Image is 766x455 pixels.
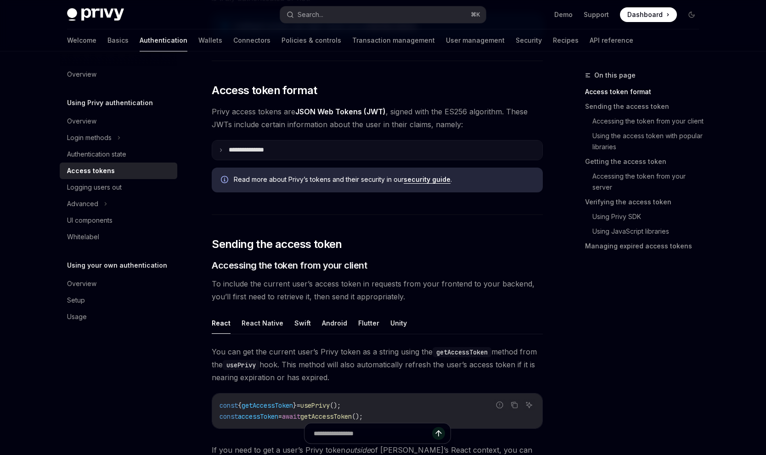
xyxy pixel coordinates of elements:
[404,175,451,184] a: security guide
[592,129,706,154] a: Using the access token with popular libraries
[60,229,177,245] a: Whitelabel
[60,275,177,292] a: Overview
[592,169,706,195] a: Accessing the token from your server
[67,231,99,242] div: Whitelabel
[212,83,317,98] span: Access token format
[322,312,347,334] button: Android
[67,69,96,80] div: Overview
[107,29,129,51] a: Basics
[390,312,407,334] button: Unity
[554,10,573,19] a: Demo
[592,224,706,239] a: Using JavaScript libraries
[300,412,352,421] span: getAccessToken
[67,278,96,289] div: Overview
[60,66,177,83] a: Overview
[684,7,699,22] button: Toggle dark mode
[60,292,177,309] a: Setup
[67,215,113,226] div: UI components
[67,260,167,271] h5: Using your own authentication
[67,198,98,209] div: Advanced
[293,401,297,410] span: }
[585,99,706,114] a: Sending the access token
[590,29,633,51] a: API reference
[282,29,341,51] a: Policies & controls
[282,412,300,421] span: await
[585,239,706,253] a: Managing expired access tokens
[67,311,87,322] div: Usage
[242,401,293,410] span: getAccessToken
[592,209,706,224] a: Using Privy SDK
[592,114,706,129] a: Accessing the token from your client
[67,29,96,51] a: Welcome
[508,399,520,411] button: Copy the contents from the code block
[494,399,506,411] button: Report incorrect code
[352,29,435,51] a: Transaction management
[212,312,231,334] button: React
[594,70,636,81] span: On this page
[233,29,270,51] a: Connectors
[585,84,706,99] a: Access token format
[60,212,177,229] a: UI components
[60,113,177,129] a: Overview
[67,295,85,306] div: Setup
[60,179,177,196] a: Logging users out
[242,312,283,334] button: React Native
[67,132,112,143] div: Login methods
[220,412,238,421] span: const
[523,399,535,411] button: Ask AI
[446,29,505,51] a: User management
[432,427,445,440] button: Send message
[234,175,534,184] span: Read more about Privy’s tokens and their security in our .
[60,309,177,325] a: Usage
[212,345,543,384] span: You can get the current user’s Privy token as a string using the method from the hook. This metho...
[212,277,543,303] span: To include the current user’s access token in requests from your frontend to your backend, you’ll...
[471,11,480,18] span: ⌘ K
[620,7,677,22] a: Dashboard
[295,107,386,117] a: JSON Web Tokens (JWT)
[352,412,363,421] span: ();
[298,9,323,20] div: Search...
[278,412,282,421] span: =
[585,154,706,169] a: Getting the access token
[297,401,300,410] span: =
[221,176,230,185] svg: Info
[67,182,122,193] div: Logging users out
[67,116,96,127] div: Overview
[330,401,341,410] span: ();
[212,259,367,272] span: Accessing the token from your client
[140,29,187,51] a: Authentication
[294,312,311,334] button: Swift
[60,146,177,163] a: Authentication state
[553,29,579,51] a: Recipes
[223,360,259,370] code: usePrivy
[433,347,491,357] code: getAccessToken
[220,401,238,410] span: const
[627,10,663,19] span: Dashboard
[584,10,609,19] a: Support
[238,412,278,421] span: accessToken
[67,165,115,176] div: Access tokens
[67,97,153,108] h5: Using Privy authentication
[300,401,330,410] span: usePrivy
[67,149,126,160] div: Authentication state
[358,312,379,334] button: Flutter
[585,195,706,209] a: Verifying the access token
[67,8,124,21] img: dark logo
[212,105,543,131] span: Privy access tokens are , signed with the ES256 algorithm. These JWTs include certain information...
[60,163,177,179] a: Access tokens
[238,401,242,410] span: {
[212,237,342,252] span: Sending the access token
[198,29,222,51] a: Wallets
[516,29,542,51] a: Security
[280,6,486,23] button: Search...⌘K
